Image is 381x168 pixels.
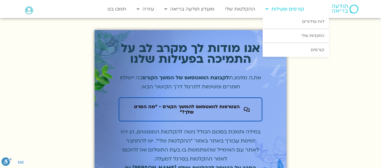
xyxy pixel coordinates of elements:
[222,3,258,15] a: ההקלטות שלי
[119,43,262,65] p: אנו מודות לך מקרב לב על התמיכה בפעילות שלנו
[161,3,217,15] a: מועדון תודעה בריאה
[263,29,329,43] a: התכניות שלי
[119,73,262,91] p: את.ה מוזמנ.ת בה יישלחו חומרים ומשימות לתרגול דרך הקישור הבא:
[263,15,329,29] a: לוח שידורים
[142,74,229,81] strong: לקבוצת הוואטסאפ של המשך הקורס
[332,5,358,14] img: תודעה בריאה
[134,3,157,15] a: עזרה
[119,97,262,121] a: הצטרפות לוואטסאפ להמשך הקורס - "מה הסרט שלך?"
[131,104,242,115] span: הצטרפות לוואטסאפ להמשך הקורס - "מה הסרט שלך?"
[105,3,129,15] a: תמכו בנו
[263,43,329,57] a: קורסים
[263,3,307,15] a: קורסים ופעילות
